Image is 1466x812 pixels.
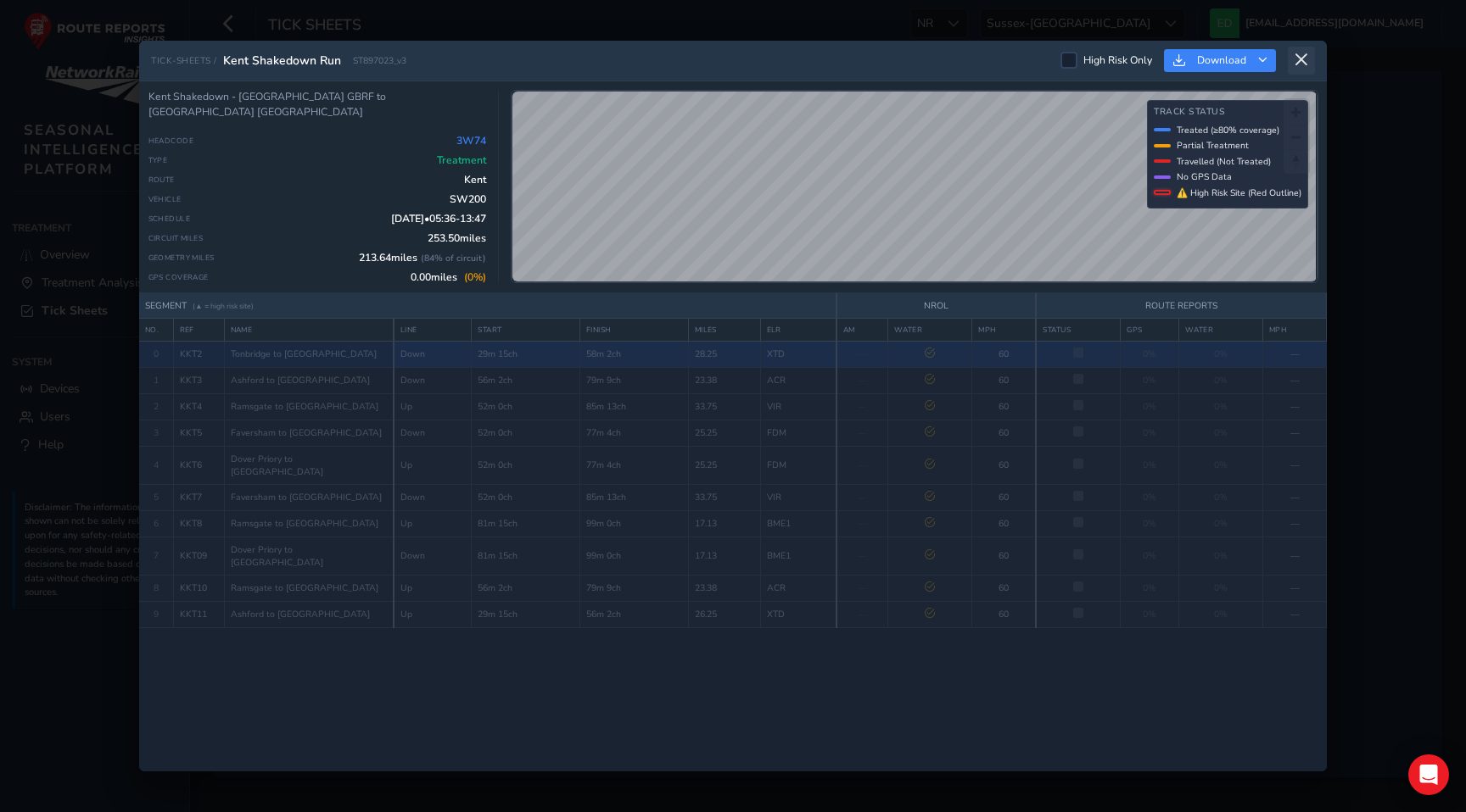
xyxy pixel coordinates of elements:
[972,510,1037,537] td: 60
[1177,124,1279,136] span: Treated (≥80% coverage)
[858,517,867,530] span: —
[1036,318,1120,341] th: STATUS
[1143,426,1156,439] span: 0%
[1154,107,1301,118] h4: Track Status
[1214,517,1228,530] span: 0%
[579,341,688,367] td: 58m 2ch
[858,374,867,387] span: —
[193,301,254,311] span: (▲ = high risk site)
[139,293,837,319] th: SEGMENT
[1214,608,1228,620] span: 0%
[428,231,486,245] span: 253.50 miles
[231,426,382,439] span: Faversham to [GEOGRAPHIC_DATA]
[472,367,580,393] td: 56m 2ch
[1263,510,1327,537] td: —
[472,393,580,420] td: 52m 0ch
[1177,139,1249,152] span: Partial Treatment
[760,537,837,575] td: BME1
[972,537,1037,575] td: 60
[1143,517,1156,530] span: 0%
[231,608,370,620] span: Ashford to [GEOGRAPHIC_DATA]
[1143,549,1156,562] span: 0%
[760,318,837,341] th: ELR
[1263,446,1327,484] td: —
[231,400,378,413] span: Ramsgate to [GEOGRAPHIC_DATA]
[1178,318,1262,341] th: WATER
[1263,367,1327,393] td: —
[579,420,688,446] td: 77m 4ch
[972,446,1037,484] td: 60
[972,420,1037,446] td: 60
[1177,170,1232,183] span: No GPS Data
[231,581,378,594] span: Ramsgate to [GEOGRAPHIC_DATA]
[1214,459,1228,471] span: 0%
[464,270,486,284] span: ( 0 %)
[972,484,1037,510] td: 60
[688,510,760,537] td: 17.13
[437,153,486,167] span: Treatment
[231,348,377,360] span: Tonbridge to [GEOGRAPHIC_DATA]
[394,484,472,510] td: Down
[579,484,688,510] td: 85m 13ch
[837,293,1037,319] th: NROL
[394,510,472,537] td: Up
[688,420,760,446] td: 25.25
[472,484,580,510] td: 52m 0ch
[1143,374,1156,387] span: 0%
[688,393,760,420] td: 33.75
[391,212,486,225] span: [DATE] • 05:36 - 13:47
[760,575,837,601] td: ACR
[359,251,486,264] span: 213.64 miles
[760,601,837,627] td: XTD
[394,537,472,575] td: Down
[1214,400,1228,413] span: 0%
[858,459,867,471] span: —
[1214,348,1228,360] span: 0%
[688,318,760,341] th: MILES
[231,374,370,387] span: Ashford to [GEOGRAPHIC_DATA]
[579,446,688,484] td: 77m 4ch
[411,270,486,284] span: 0.00 miles
[688,601,760,627] td: 26.25
[394,367,472,393] td: Down
[858,426,867,439] span: —
[858,581,867,594] span: —
[760,510,837,537] td: BME1
[688,537,760,575] td: 17.13
[887,318,971,341] th: WATER
[837,318,888,341] th: AM
[972,367,1037,393] td: 60
[1263,537,1327,575] td: —
[464,173,486,186] span: Kent
[231,517,378,530] span: Ramsgate to [GEOGRAPHIC_DATA]
[579,367,688,393] td: 79m 9ch
[231,491,382,503] span: Faversham to [GEOGRAPHIC_DATA]
[579,318,688,341] th: FINISH
[1143,608,1156,620] span: 0%
[972,601,1037,627] td: 60
[472,446,580,484] td: 52m 0ch
[231,543,388,569] span: Dover Priory to [GEOGRAPHIC_DATA]
[1214,374,1228,387] span: 0%
[1263,601,1327,627] td: —
[394,446,472,484] td: Up
[858,400,867,413] span: —
[760,393,837,420] td: VIR
[1263,575,1327,601] td: —
[688,367,760,393] td: 23.38
[1408,754,1449,795] div: Open Intercom Messenger
[760,446,837,484] td: FDM
[394,393,472,420] td: Up
[760,420,837,446] td: FDM
[858,348,867,360] span: —
[688,575,760,601] td: 23.38
[512,92,1316,281] canvas: Map
[456,134,486,147] span: 3W74
[1177,155,1271,168] span: Travelled (Not Treated)
[1143,459,1156,471] span: 0%
[1263,318,1327,341] th: MPH
[1214,426,1228,439] span: 0%
[760,341,837,367] td: XTD
[1036,293,1326,319] th: ROUTE REPORTS
[972,393,1037,420] td: 60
